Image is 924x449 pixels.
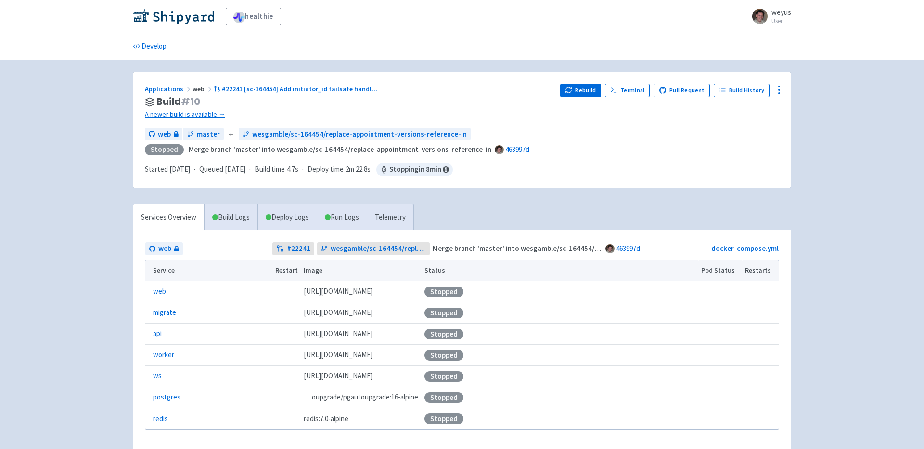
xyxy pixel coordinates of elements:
span: [DOMAIN_NAME][URL] [304,371,372,382]
a: Pull Request [654,84,710,97]
span: pgautoupgrade/pgautoupgrade:16-alpine [304,392,418,403]
img: Shipyard logo [133,9,214,24]
a: Build History [714,84,770,97]
a: docker-compose.yml [711,244,779,253]
a: Terminal [605,84,650,97]
th: Restarts [742,260,779,281]
small: User [771,18,791,24]
a: #22241 [sc-164454] Add initiator_id failsafe handl... [214,85,379,93]
a: redis [153,413,168,424]
span: Build time [255,164,285,175]
span: web [192,85,214,93]
a: postgres [153,392,180,403]
div: Stopped [424,329,463,339]
strong: Merge branch 'master' into wesgamble/sc-164454/replace-appointment-versions-reference-in [433,244,735,253]
div: Stopped [424,350,463,361]
a: A newer build is available → [145,109,552,120]
span: #22241 [sc-164454] Add initiator_id failsafe handl ... [222,85,377,93]
div: Stopped [145,144,184,155]
a: Applications [145,85,192,93]
a: migrate [153,307,176,318]
a: Build Logs [205,204,257,231]
span: [DOMAIN_NAME][URL] [304,286,372,297]
span: Build [156,96,200,107]
strong: # 22241 [287,243,310,254]
a: Telemetry [367,204,413,231]
span: [DOMAIN_NAME][URL] [304,328,372,339]
div: Stopped [424,371,463,382]
span: Stopping in 8 min [376,163,453,176]
div: Stopped [424,308,463,318]
span: web [158,243,171,254]
a: Deploy Logs [257,204,317,231]
time: [DATE] [169,164,190,174]
a: web [145,242,183,255]
a: web [153,286,166,297]
span: [DOMAIN_NAME][URL] [304,349,372,361]
span: weyus [771,8,791,17]
a: wesgamble/sc-164454/replace-appointment-versions-reference-in [239,128,471,141]
button: Rebuild [560,84,602,97]
a: Develop [133,33,167,60]
th: Restart [272,260,301,281]
a: healthie [226,8,281,25]
span: # 10 [181,95,200,108]
a: Run Logs [317,204,367,231]
span: 2m 22.8s [346,164,371,175]
a: master [183,128,224,141]
a: worker [153,349,174,361]
a: 463997d [505,145,529,154]
div: Stopped [424,287,463,297]
a: api [153,328,162,339]
span: [DOMAIN_NAME][URL] [304,307,372,318]
span: Queued [199,164,245,174]
a: weyus User [746,9,791,24]
a: web [145,128,182,141]
div: Stopped [424,413,463,424]
div: · · · [145,163,453,176]
th: Pod Status [698,260,742,281]
a: 463997d [616,244,640,253]
span: Deploy time [308,164,344,175]
strong: Merge branch 'master' into wesgamble/sc-164454/replace-appointment-versions-reference-in [189,145,491,154]
th: Image [301,260,422,281]
a: ws [153,371,162,382]
span: ← [228,129,235,140]
th: Service [145,260,272,281]
a: #22241 [272,242,314,255]
div: Stopped [424,392,463,403]
span: wesgamble/sc-164454/replace-appointment-versions-reference-in [252,129,467,140]
span: redis:7.0-alpine [304,413,348,424]
span: 4.7s [287,164,298,175]
time: [DATE] [225,164,245,174]
span: web [158,129,171,140]
span: wesgamble/sc-164454/replace-appointment-versions-reference-in [331,243,426,254]
a: wesgamble/sc-164454/replace-appointment-versions-reference-in [317,242,430,255]
th: Status [422,260,698,281]
span: Started [145,164,190,174]
span: master [197,129,220,140]
a: Services Overview [133,204,204,231]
